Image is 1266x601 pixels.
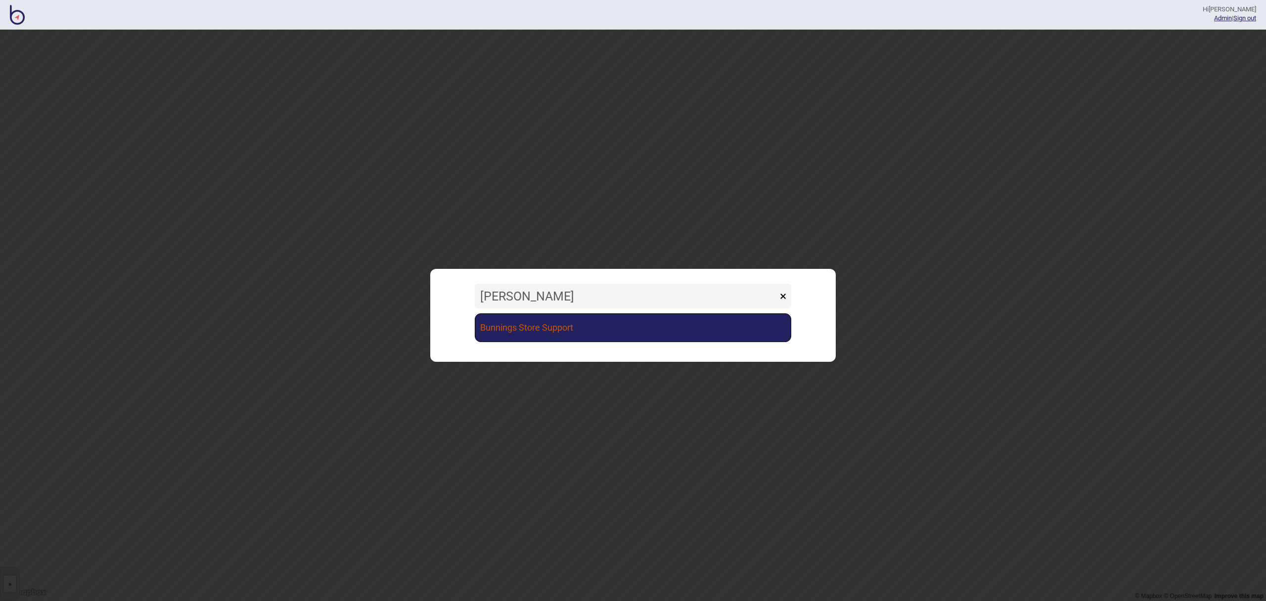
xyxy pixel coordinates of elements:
[475,313,791,342] a: Bunnings Store Support
[1233,14,1256,22] button: Sign out
[1203,5,1256,14] div: Hi [PERSON_NAME]
[775,284,791,308] button: ×
[1214,14,1233,22] span: |
[1214,14,1232,22] a: Admin
[10,5,25,25] img: BindiMaps CMS
[475,284,777,308] input: Search locations by tag + name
